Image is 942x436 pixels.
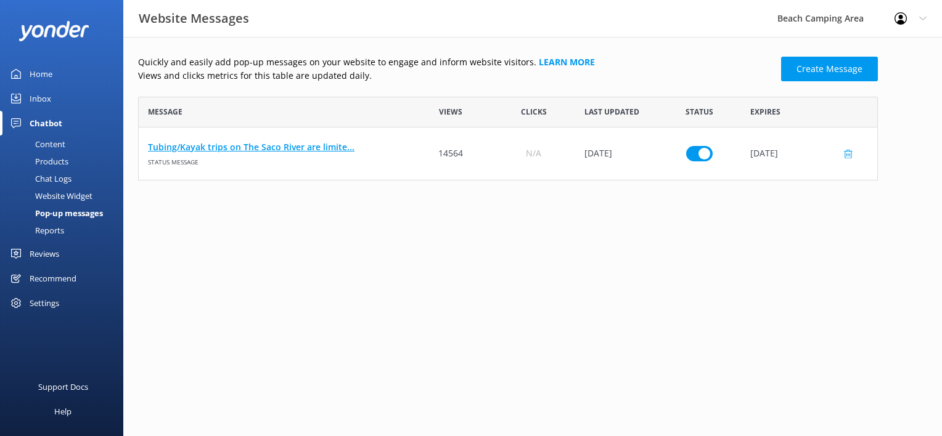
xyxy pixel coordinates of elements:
img: yonder-white-logo.png [18,21,89,41]
span: Clicks [521,106,547,118]
span: Views [439,106,462,118]
a: Reports [7,222,123,239]
div: [DATE] [741,127,877,180]
a: Pop-up messages [7,204,123,222]
a: Content [7,135,123,153]
div: Chatbot [30,111,62,135]
span: N/A [526,147,541,160]
span: Status [686,106,713,118]
div: Recommend [30,266,76,291]
div: row [138,127,878,180]
div: Help [54,399,72,424]
a: Create Message [781,57,878,81]
span: Message [148,106,182,118]
span: Expires [750,106,780,118]
div: Pop-up messages [7,204,103,222]
span: Status message [148,154,400,167]
a: Learn more [539,56,595,68]
div: Chat Logs [7,170,72,187]
div: Reports [7,222,64,239]
a: Products [7,153,123,170]
div: Settings [30,291,59,315]
div: Support Docs [38,374,88,399]
span: Last updated [584,106,639,118]
p: Views and clicks metrics for this table are updated daily. [138,69,774,83]
h3: Website Messages [139,9,249,28]
div: Website Widget [7,187,92,204]
a: Tubing/Kayak trips on The Saco River are limite... [148,140,400,154]
p: Quickly and easily add pop-up messages on your website to engage and inform website visitors. [138,55,774,69]
div: Reviews [30,241,59,266]
div: grid [138,127,878,180]
div: Products [7,153,68,170]
div: Home [30,62,52,86]
div: Content [7,135,65,153]
div: Inbox [30,86,51,111]
a: Website Widget [7,187,123,204]
div: 26 Aug 2025 [575,127,658,180]
a: Chat Logs [7,170,123,187]
div: 14564 [409,127,492,180]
